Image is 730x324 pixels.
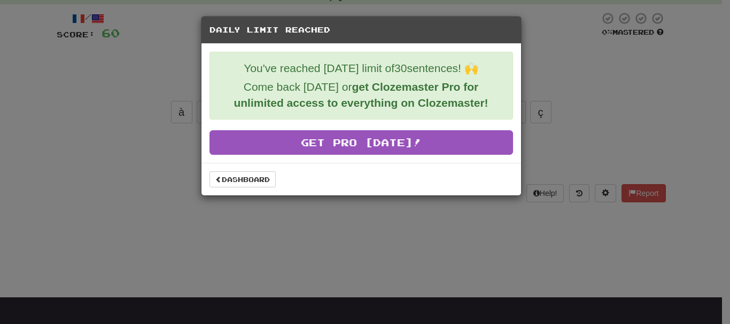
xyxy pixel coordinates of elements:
[234,81,488,109] strong: get Clozemaster Pro for unlimited access to everything on Clozemaster!
[209,171,276,187] a: Dashboard
[218,60,504,76] p: You've reached [DATE] limit of 30 sentences! 🙌
[218,79,504,111] p: Come back [DATE] or
[209,130,513,155] a: Get Pro [DATE]!
[209,25,513,35] h5: Daily Limit Reached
